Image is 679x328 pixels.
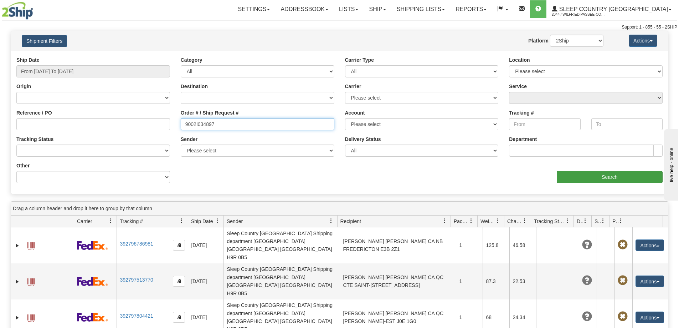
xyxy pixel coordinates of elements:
[636,239,664,251] button: Actions
[509,56,530,64] label: Location
[438,215,451,227] a: Recipient filter column settings
[211,215,223,227] a: Ship Date filter column settings
[561,215,573,227] a: Tracking Status filter column settings
[11,202,668,216] div: grid grouping header
[552,11,605,18] span: 2044 / Wilfried.Passee-Coutrin
[5,6,66,11] div: live help - online
[16,136,53,143] label: Tracking Status
[223,263,340,299] td: Sleep Country [GEOGRAPHIC_DATA] Shipping department [GEOGRAPHIC_DATA] [GEOGRAPHIC_DATA] [GEOGRAPH...
[615,215,627,227] a: Pickup Status filter column settings
[275,0,334,18] a: Addressbook
[2,24,677,30] div: Support: 1 - 855 - 55 - 2SHIP
[636,312,664,323] button: Actions
[456,263,483,299] td: 1
[14,314,21,321] a: Expand
[509,227,536,263] td: 46.58
[364,0,391,18] a: Ship
[77,277,108,286] img: 2 - FedEx Express®
[181,83,208,90] label: Destination
[181,136,197,143] label: Sender
[27,275,35,287] a: Label
[519,215,531,227] a: Charge filter column settings
[334,0,364,18] a: Lists
[16,162,30,169] label: Other
[77,218,92,225] span: Carrier
[509,83,527,90] label: Service
[77,313,108,322] img: 2 - FedEx Express®
[14,242,21,249] a: Expand
[629,35,657,47] button: Actions
[591,118,663,130] input: To
[16,56,40,64] label: Ship Date
[612,218,618,225] span: Pickup Status
[509,263,536,299] td: 22.53
[546,0,677,18] a: Sleep Country [GEOGRAPHIC_DATA] 2044 / Wilfried.Passee-Coutrin
[450,0,492,18] a: Reports
[120,313,153,319] a: 392797804421
[534,218,565,225] span: Tracking Status
[480,218,495,225] span: Weight
[509,109,534,116] label: Tracking #
[340,227,456,263] td: [PERSON_NAME] [PERSON_NAME] CA NB FREDERICTON E3B 2Z1
[120,218,143,225] span: Tracking #
[577,218,583,225] span: Delivery Status
[483,263,509,299] td: 87.3
[454,218,469,225] span: Packages
[181,109,239,116] label: Order # / Ship Request #
[618,240,628,250] span: Pickup Not Assigned
[636,276,664,287] button: Actions
[456,227,483,263] td: 1
[27,239,35,251] a: Label
[14,278,21,285] a: Expand
[223,227,340,263] td: Sleep Country [GEOGRAPHIC_DATA] Shipping department [GEOGRAPHIC_DATA] [GEOGRAPHIC_DATA] [GEOGRAPH...
[173,276,185,287] button: Copy to clipboard
[188,227,223,263] td: [DATE]
[173,312,185,323] button: Copy to clipboard
[191,218,213,225] span: Ship Date
[2,2,33,20] img: logo2044.jpg
[528,37,549,44] label: Platform
[465,215,477,227] a: Packages filter column settings
[232,0,275,18] a: Settings
[597,215,609,227] a: Shipment Issues filter column settings
[345,136,381,143] label: Delivery Status
[492,215,504,227] a: Weight filter column settings
[188,263,223,299] td: [DATE]
[227,218,243,225] span: Sender
[579,215,591,227] a: Delivery Status filter column settings
[663,127,678,200] iframe: chat widget
[582,312,592,322] span: Unknown
[345,83,361,90] label: Carrier
[77,241,108,250] img: 2 - FedEx Express®
[16,109,52,116] label: Reference / PO
[120,277,153,283] a: 392797513770
[345,56,374,64] label: Carrier Type
[181,56,202,64] label: Category
[618,276,628,286] span: Pickup Not Assigned
[557,171,663,183] input: Search
[509,136,537,143] label: Department
[509,118,580,130] input: From
[27,311,35,323] a: Label
[340,263,456,299] td: [PERSON_NAME] [PERSON_NAME] CA QC CTE SAINT-[STREET_ADDRESS]
[16,83,31,90] label: Origin
[22,35,67,47] button: Shipment Filters
[391,0,450,18] a: Shipping lists
[557,6,668,12] span: Sleep Country [GEOGRAPHIC_DATA]
[483,227,509,263] td: 125.8
[345,109,365,116] label: Account
[340,218,361,225] span: Recipient
[582,240,592,250] span: Unknown
[618,312,628,322] span: Pickup Not Assigned
[325,215,337,227] a: Sender filter column settings
[173,240,185,251] button: Copy to clipboard
[595,218,601,225] span: Shipment Issues
[507,218,522,225] span: Charge
[582,276,592,286] span: Unknown
[104,215,117,227] a: Carrier filter column settings
[120,241,153,247] a: 392796786981
[176,215,188,227] a: Tracking # filter column settings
